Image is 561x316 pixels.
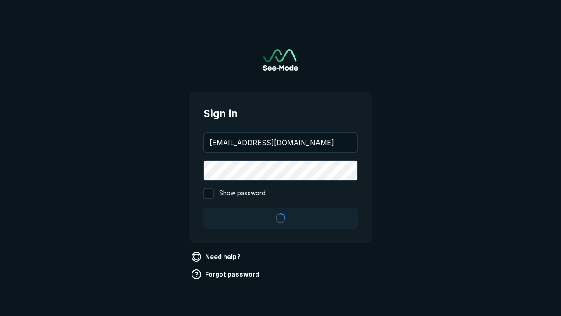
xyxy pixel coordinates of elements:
a: Need help? [189,250,244,264]
span: Show password [219,188,266,199]
input: your@email.com [204,133,357,152]
a: Forgot password [189,267,263,281]
img: See-Mode Logo [263,49,298,71]
span: Sign in [203,106,358,122]
a: Go to sign in [263,49,298,71]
